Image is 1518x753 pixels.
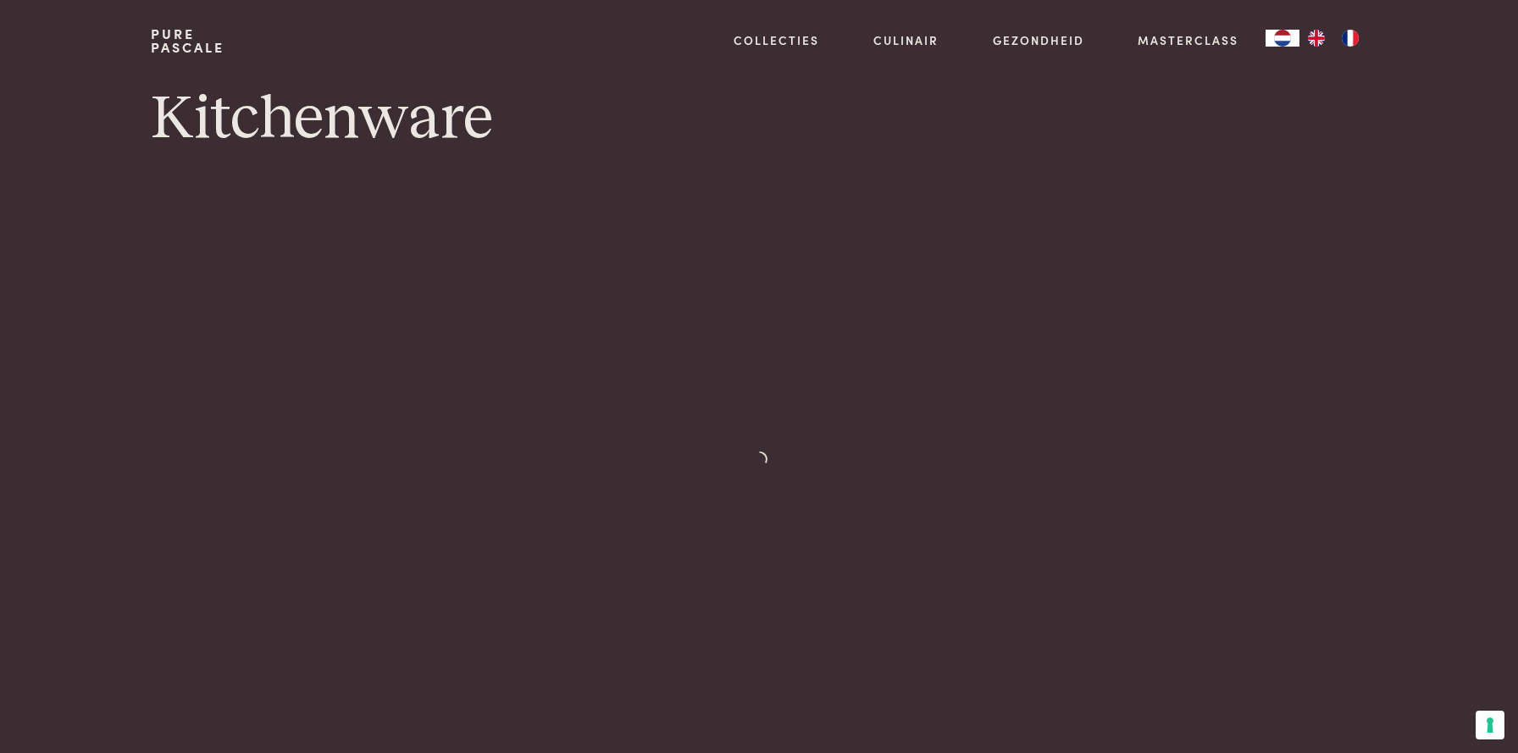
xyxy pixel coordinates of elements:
[1266,30,1367,47] aside: Language selected: Nederlands
[1333,30,1367,47] a: FR
[873,31,939,49] a: Culinair
[1266,30,1299,47] div: Language
[151,81,1367,158] h1: Kitchenware
[1476,711,1504,739] button: Uw voorkeuren voor toestemming voor trackingtechnologieën
[993,31,1084,49] a: Gezondheid
[1299,30,1333,47] a: EN
[1266,30,1299,47] a: NL
[151,27,224,54] a: PurePascale
[1299,30,1367,47] ul: Language list
[1138,31,1238,49] a: Masterclass
[734,31,819,49] a: Collecties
